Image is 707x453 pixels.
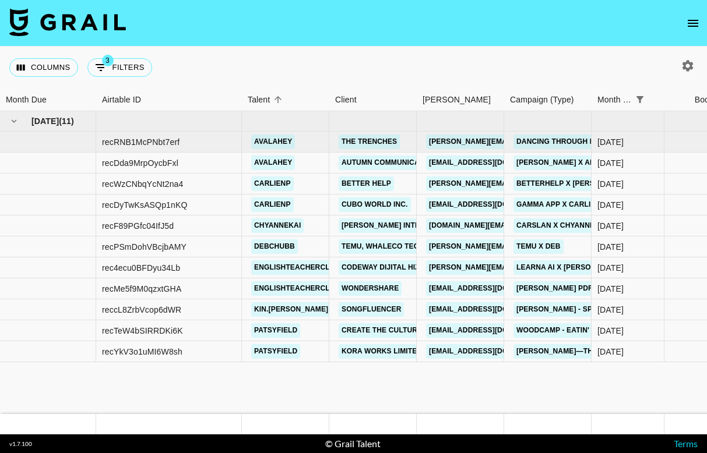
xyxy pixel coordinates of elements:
[102,55,114,66] span: 3
[242,89,329,111] div: Talent
[426,239,676,254] a: [PERSON_NAME][EMAIL_ADDRESS][PERSON_NAME][DOMAIN_NAME]
[251,135,295,149] a: avalahey
[339,155,460,170] a: Autumn Communications LLC
[102,262,180,274] div: rec4ecu0BFDyu34Lb
[597,157,624,169] div: Jan '25
[681,12,705,35] button: open drawer
[513,135,608,149] a: Dancing through life
[510,89,574,111] div: Campaign (Type)
[513,323,616,338] a: Woodcamp - Eatin' Good
[59,115,74,127] span: ( 11 )
[423,89,491,111] div: [PERSON_NAME]
[102,178,184,190] div: recWzCNbqYcNt2na4
[513,239,564,254] a: TEMU x Deb
[504,89,592,111] div: Campaign (Type)
[251,302,331,317] a: kin.[PERSON_NAME]
[329,89,417,111] div: Client
[426,176,676,191] a: [PERSON_NAME][EMAIL_ADDRESS][PERSON_NAME][DOMAIN_NAME]
[513,197,603,212] a: Gamma App x Carlien
[597,178,624,190] div: Jan '25
[597,346,624,358] div: Jan '25
[597,220,624,232] div: Jan '25
[597,89,632,111] div: Month Due
[339,344,425,359] a: KORA WORKS LIMITED
[339,260,512,275] a: Codeway Dijital Hizmetler Anonim Şirketi
[426,218,615,233] a: [DOMAIN_NAME][EMAIL_ADDRESS][DOMAIN_NAME]
[102,346,182,358] div: recYkV3o1uMI6W8sh
[339,135,400,149] a: The Trenches
[102,136,180,148] div: recRNB1McPNbt7erf
[9,8,126,36] img: Grail Talent
[597,304,624,316] div: Jan '25
[597,136,624,148] div: Jan '25
[251,323,300,338] a: patsyfield
[426,155,557,170] a: [EMAIL_ADDRESS][DOMAIN_NAME]
[9,440,32,448] div: v 1.7.100
[597,241,624,253] div: Jan '25
[251,197,294,212] a: carlienp
[426,323,557,338] a: [EMAIL_ADDRESS][DOMAIN_NAME]
[632,91,648,108] div: 1 active filter
[513,176,635,191] a: BetterHelp x [PERSON_NAME]
[102,304,181,316] div: reccL8ZrbVcop6dWR
[513,281,631,296] a: [PERSON_NAME] PDF Element
[251,239,298,254] a: debchubb
[339,239,649,254] a: Temu, Whaleco Technology Limited ([GEOGRAPHIC_DATA]/[GEOGRAPHIC_DATA])
[96,89,242,111] div: Airtable ID
[102,220,174,232] div: recF89PGfc04IfJ5d
[339,218,532,233] a: [PERSON_NAME] International Company Limited
[513,344,620,359] a: [PERSON_NAME]—The Vow
[102,241,187,253] div: recPSmDohVBcjbAMY
[417,89,504,111] div: Booker
[270,91,286,108] button: Sort
[339,197,411,212] a: Cubo World Inc.
[597,325,624,337] div: Jan '25
[102,283,181,295] div: recMe5f9M0qzxtGHA
[102,157,178,169] div: recDda9MrpOycbFxl
[251,260,350,275] a: englishteacherclaire
[592,89,664,111] div: Month Due
[426,281,557,296] a: [EMAIL_ADDRESS][DOMAIN_NAME]
[674,438,698,449] a: Terms
[513,302,666,317] a: [PERSON_NAME] - Spring Into Summer
[513,218,597,233] a: Carslan x Chyanne
[339,176,394,191] a: Better Help
[251,155,295,170] a: avalahey
[632,91,648,108] button: Show filters
[102,89,141,111] div: Airtable ID
[325,438,381,450] div: © Grail Talent
[6,113,22,129] button: hide children
[597,283,624,295] div: Jan '25
[102,325,183,337] div: recTeW4bSIRRDKi6K
[339,281,402,296] a: Wondershare
[597,262,624,274] div: Jan '25
[513,155,685,170] a: [PERSON_NAME] x Amazon Prime YA ([DATE])
[251,218,304,233] a: chyannekai
[251,281,350,296] a: englishteacherclaire
[31,115,59,127] span: [DATE]
[6,89,47,111] div: Month Due
[648,91,664,108] button: Sort
[248,89,270,111] div: Talent
[426,302,557,317] a: [EMAIL_ADDRESS][DOMAIN_NAME]
[426,135,616,149] a: [PERSON_NAME][EMAIL_ADDRESS][DOMAIN_NAME]
[426,344,557,359] a: [EMAIL_ADDRESS][DOMAIN_NAME]
[87,58,152,77] button: Show filters
[339,302,404,317] a: Songfluencer
[339,323,425,338] a: Create The Culture
[597,199,624,211] div: Jan '25
[251,344,300,359] a: patsyfield
[426,260,616,275] a: [PERSON_NAME][EMAIL_ADDRESS][DOMAIN_NAME]
[251,176,294,191] a: carlienp
[9,58,78,77] button: Select columns
[102,199,188,211] div: recDyTwKsASQp1nKQ
[335,89,357,111] div: Client
[513,260,627,275] a: Learna AI x [PERSON_NAME]
[426,197,557,212] a: [EMAIL_ADDRESS][DOMAIN_NAME]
